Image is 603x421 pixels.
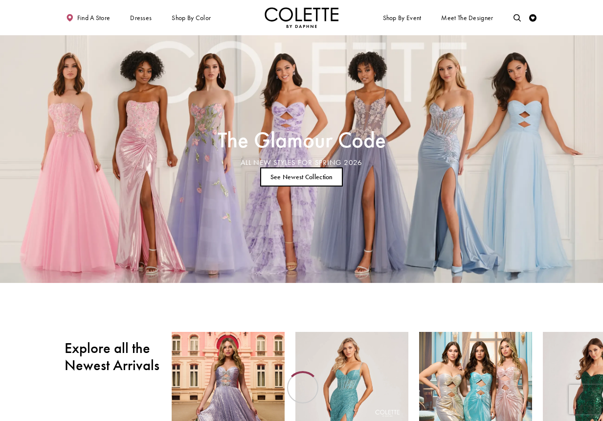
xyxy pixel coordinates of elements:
[218,130,386,150] h2: The Glamour Code
[441,14,493,22] span: Meet the designer
[440,7,495,28] a: Meet the designer
[383,14,422,22] span: Shop By Event
[381,7,423,28] span: Shop By Event
[130,14,152,22] span: Dresses
[265,7,339,28] img: Colette by Daphne
[260,167,343,187] a: See Newest Collection The Glamour Code ALL NEW STYLES FOR SPRING 2026
[128,7,154,28] span: Dresses
[215,164,388,190] ul: Slider Links
[65,7,112,28] a: Find a store
[512,7,523,28] a: Toggle search
[170,7,213,28] span: Shop by color
[77,14,111,22] span: Find a store
[218,159,386,167] h4: ALL NEW STYLES FOR SPRING 2026
[265,7,339,28] a: Visit Home Page
[172,14,211,22] span: Shop by color
[528,7,539,28] a: Check Wishlist
[65,340,161,374] h2: Explore all the Newest Arrivals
